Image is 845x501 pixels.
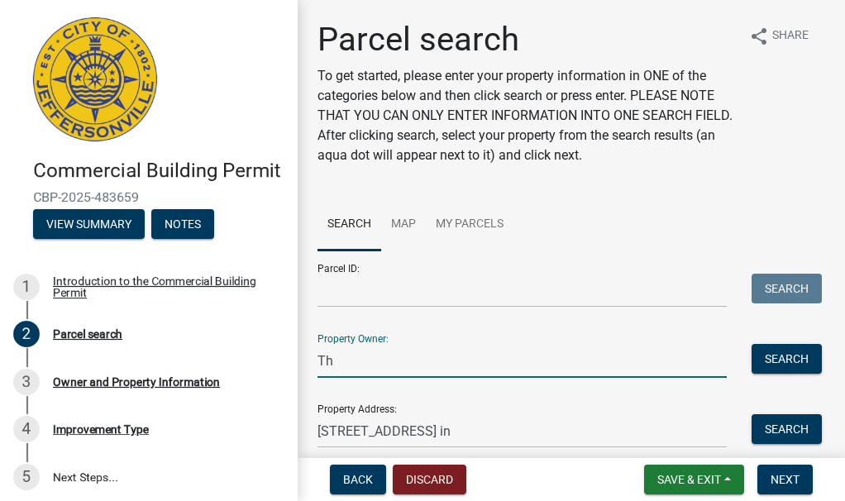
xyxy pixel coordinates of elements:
[752,344,822,374] button: Search
[736,20,822,52] button: shareShare
[772,26,809,46] span: Share
[749,26,769,46] i: share
[33,209,145,239] button: View Summary
[13,369,40,395] div: 3
[381,198,426,251] a: Map
[13,464,40,490] div: 5
[657,473,721,486] span: Save & Exit
[53,376,220,388] div: Owner and Property Information
[13,321,40,347] div: 2
[13,416,40,442] div: 4
[151,209,214,239] button: Notes
[317,198,381,251] a: Search
[33,189,265,205] span: CBP-2025-483659
[752,274,822,303] button: Search
[330,465,386,494] button: Back
[317,66,736,165] p: To get started, please enter your property information in ONE of the categories below and then cl...
[53,423,149,435] div: Improvement Type
[13,274,40,300] div: 1
[151,218,214,231] wm-modal-confirm: Notes
[317,20,736,60] h1: Parcel search
[752,414,822,444] button: Search
[33,159,284,183] h4: Commercial Building Permit
[771,473,800,486] span: Next
[33,218,145,231] wm-modal-confirm: Summary
[53,328,122,340] div: Parcel search
[53,275,271,298] div: Introduction to the Commercial Building Permit
[644,465,744,494] button: Save & Exit
[426,198,513,251] a: My Parcels
[393,465,466,494] button: Discard
[33,17,157,141] img: City of Jeffersonville, Indiana
[343,473,373,486] span: Back
[757,465,813,494] button: Next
